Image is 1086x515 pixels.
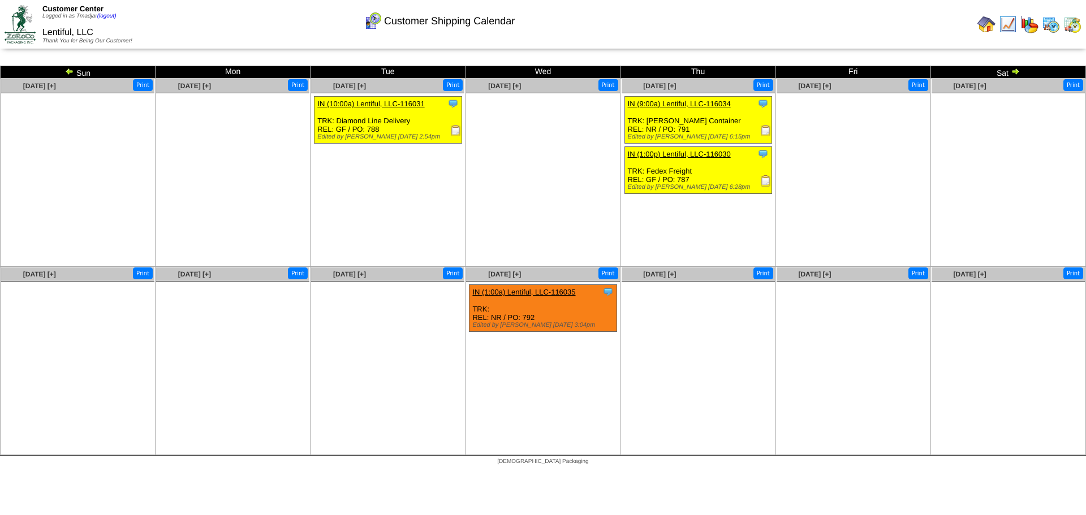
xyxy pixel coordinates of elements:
[42,28,93,37] span: Lentiful, LLC
[133,79,153,91] button: Print
[757,148,769,159] img: Tooltip
[23,270,56,278] a: [DATE] [+]
[23,82,56,90] a: [DATE] [+]
[908,267,928,279] button: Print
[1063,15,1081,33] img: calendarinout.gif
[624,97,772,144] div: TRK: [PERSON_NAME] Container REL: NR / PO: 791
[450,125,462,136] img: Receiving Document
[311,66,466,79] td: Tue
[488,82,521,90] a: [DATE] [+]
[178,270,211,278] a: [DATE] [+]
[97,13,117,19] a: (logout)
[384,15,515,27] span: Customer Shipping Calendar
[602,286,614,297] img: Tooltip
[628,184,772,191] div: Edited by [PERSON_NAME] [DATE] 6:28pm
[469,285,617,332] div: TRK: REL: NR / PO: 792
[628,99,731,108] a: IN (9:00a) Lentiful, LLC-116034
[447,98,459,109] img: Tooltip
[156,66,311,79] td: Mon
[628,133,772,140] div: Edited by [PERSON_NAME] [DATE] 6:15pm
[288,267,308,279] button: Print
[443,79,463,91] button: Print
[42,13,117,19] span: Logged in as Tmadjar
[65,67,74,76] img: arrowleft.gif
[999,15,1017,33] img: line_graph.gif
[288,79,308,91] button: Print
[954,270,986,278] a: [DATE] [+]
[753,79,773,91] button: Print
[364,12,382,30] img: calendarcustomer.gif
[908,79,928,91] button: Print
[628,150,731,158] a: IN (1:00p) Lentiful, LLC-116030
[466,66,620,79] td: Wed
[472,322,616,328] div: Edited by [PERSON_NAME] [DATE] 3:04pm
[760,125,772,136] img: Receiving Document
[798,270,831,278] a: [DATE] [+]
[314,97,462,144] div: TRK: Diamond Line Delivery REL: GF / PO: 788
[1,66,156,79] td: Sun
[624,147,772,194] div: TRK: Fedex Freight REL: GF / PO: 787
[930,66,1085,79] td: Sat
[333,82,366,90] a: [DATE] [+]
[757,98,769,109] img: Tooltip
[133,267,153,279] button: Print
[598,79,618,91] button: Print
[798,82,831,90] a: [DATE] [+]
[760,175,772,187] img: Receiving Document
[178,82,211,90] a: [DATE] [+]
[317,99,424,108] a: IN (10:00a) Lentiful, LLC-116031
[42,38,132,44] span: Thank You for Being Our Customer!
[497,458,588,465] span: [DEMOGRAPHIC_DATA] Packaging
[1042,15,1060,33] img: calendarprod.gif
[1011,67,1020,76] img: arrowright.gif
[42,5,104,13] span: Customer Center
[488,270,521,278] a: [DATE] [+]
[1020,15,1038,33] img: graph.gif
[333,270,366,278] a: [DATE] [+]
[753,267,773,279] button: Print
[775,66,930,79] td: Fri
[954,82,986,90] a: [DATE] [+]
[317,133,461,140] div: Edited by [PERSON_NAME] [DATE] 2:54pm
[620,66,775,79] td: Thu
[1063,79,1083,91] button: Print
[472,288,575,296] a: IN (1:00a) Lentiful, LLC-116035
[643,270,676,278] a: [DATE] [+]
[598,267,618,279] button: Print
[643,82,676,90] a: [DATE] [+]
[1063,267,1083,279] button: Print
[5,5,36,43] img: ZoRoCo_Logo(Green%26Foil)%20jpg.webp
[977,15,996,33] img: home.gif
[443,267,463,279] button: Print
